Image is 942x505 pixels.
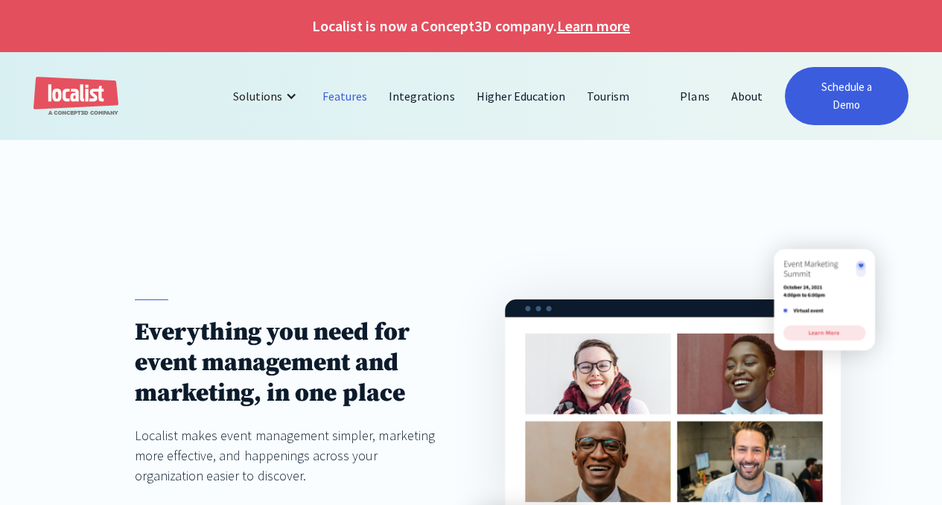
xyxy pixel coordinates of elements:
a: Higher Education [466,78,577,114]
div: Localist makes event management simpler, marketing more effective, and happenings across your org... [135,425,438,486]
a: Plans [669,78,720,114]
a: Schedule a Demo [785,67,908,125]
a: Features [312,78,378,114]
div: Solutions [233,87,282,105]
a: home [34,77,118,116]
a: Tourism [576,78,640,114]
a: Learn more [557,15,630,37]
a: About [721,78,774,114]
a: Integrations [378,78,465,114]
h1: Everything you need for event management and marketing, in one place [135,317,438,409]
div: Solutions [222,78,312,114]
